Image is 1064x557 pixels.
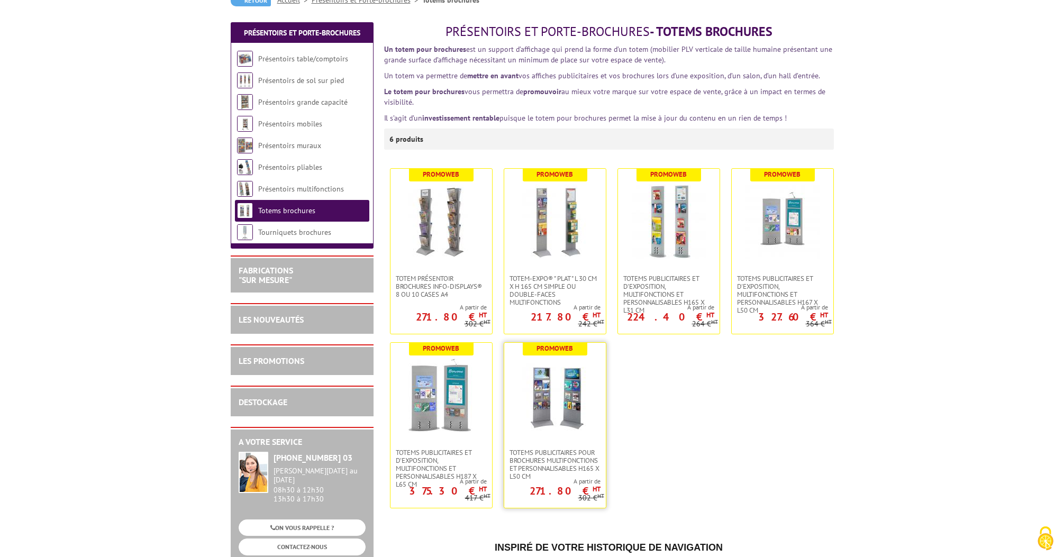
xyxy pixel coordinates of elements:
[1032,525,1059,552] img: Cookies (fenêtre modale)
[390,477,487,486] span: A partir de
[390,449,492,488] a: Totems publicitaires et d'exposition, multifonctions et personnalisables H187 X L65 CM
[384,71,820,80] span: Un totem va permettre de vos affiches publicitaires et vos brochures lors d’une exposition, d’un ...
[578,320,604,328] p: 242 €
[484,492,490,499] sup: HT
[239,265,293,285] a: FABRICATIONS"Sur Mesure"
[409,488,487,494] p: 375.30 €
[423,344,459,353] b: Promoweb
[597,318,604,325] sup: HT
[390,275,492,298] a: Totem Présentoir brochures Info-Displays® 8 ou 10 cases A4
[258,97,348,107] a: Présentoirs grande capacité
[237,72,253,88] img: Présentoirs de sol sur pied
[504,477,601,486] span: A partir de
[237,116,253,132] img: Présentoirs mobiles
[244,28,360,38] a: Présentoirs et Porte-brochures
[396,275,487,298] span: Totem Présentoir brochures Info-Displays® 8 ou 10 cases A4
[531,314,601,320] p: 217.80 €
[820,311,828,319] sup: HT
[618,303,714,312] span: A partir de
[237,159,253,175] img: Présentoirs pliables
[536,170,573,179] b: Promoweb
[623,275,714,314] span: Totems publicitaires et d'exposition, multifonctions et personnalisables H165 X L31 CM
[504,303,601,312] span: A partir de
[479,311,487,319] sup: HT
[504,275,606,306] a: Totem-Expo® " plat " L 30 cm x H 165 cm simple ou double-faces multifonctions
[745,185,820,259] img: Totems publicitaires et d'exposition, multifonctions et personnalisables H167 X L50 CM
[504,449,606,480] a: Totems publicitaires pour brochures multifonctions et personnalisables H165 x L50 cm
[404,359,478,433] img: Totems publicitaires et d'exposition, multifonctions et personnalisables H187 X L65 CM
[237,224,253,240] img: Tourniquets brochures
[258,206,315,215] a: Totems brochures
[593,311,601,319] sup: HT
[422,113,499,123] strong: investissement rentable
[692,320,718,328] p: 264 €
[258,227,331,237] a: Tourniquets brochures
[384,87,825,107] span: vous permettra de au mieux votre marque sur votre espace de vente, grâce à un impact en termes de...
[384,87,465,96] strong: Le totem pour brochures
[237,138,253,153] img: Présentoirs muraux
[239,355,304,366] a: LES PROMOTIONS
[578,494,604,502] p: 302 €
[732,303,828,312] span: A partir de
[384,25,834,39] h1: - Totems brochures
[523,87,561,96] strong: promouvoir
[479,485,487,494] sup: HT
[518,359,592,433] img: Totems publicitaires pour brochures multifonctions et personnalisables H165 x L50 cm
[530,488,601,494] p: 271.80 €
[627,314,714,320] p: 224.40 €
[384,44,466,54] strong: Un totem pour brochures
[384,44,832,65] span: est un support d’affichage qui prend la forme d’un totem (mobilier PLV verticale de taille humain...
[536,344,573,353] b: Promoweb
[465,494,490,502] p: 417 €
[237,94,253,110] img: Présentoirs grande capacité
[258,76,344,85] a: Présentoirs de sol sur pied
[274,452,352,463] strong: [PHONE_NUMBER] 03
[390,303,487,312] span: A partir de
[237,203,253,218] img: Totems brochures
[632,185,706,259] img: Totems publicitaires et d'exposition, multifonctions et personnalisables H165 X L31 CM
[737,275,828,314] span: Totems publicitaires et d'exposition, multifonctions et personnalisables H167 X L50 CM
[825,318,832,325] sup: HT
[706,311,714,319] sup: HT
[416,314,487,320] p: 271.80 €
[237,181,253,197] img: Présentoirs multifonctions
[510,275,601,306] span: Totem-Expo® " plat " L 30 cm x H 165 cm simple ou double-faces multifonctions
[711,318,718,325] sup: HT
[618,275,720,314] a: Totems publicitaires et d'exposition, multifonctions et personnalisables H165 X L31 CM
[239,519,366,536] a: ON VOUS RAPPELLE ?
[239,452,268,493] img: widget-service.jpg
[465,320,490,328] p: 302 €
[239,397,287,407] a: DESTOCKAGE
[732,275,833,314] a: Totems publicitaires et d'exposition, multifonctions et personnalisables H167 X L50 CM
[510,449,601,480] span: Totems publicitaires pour brochures multifonctions et personnalisables H165 x L50 cm
[495,542,723,553] span: Inspiré de votre historique de navigation
[423,170,459,179] b: Promoweb
[597,492,604,499] sup: HT
[258,162,322,172] a: Présentoirs pliables
[258,184,344,194] a: Présentoirs multifonctions
[467,71,519,80] strong: mettre en avant
[389,129,429,150] p: 6 produits
[237,51,253,67] img: Présentoirs table/comptoirs
[484,318,490,325] sup: HT
[274,467,366,485] div: [PERSON_NAME][DATE] au [DATE]
[258,119,322,129] a: Présentoirs mobiles
[274,467,366,503] div: 08h30 à 12h30 13h30 à 17h30
[404,185,478,259] img: Totem Présentoir brochures Info-Displays® 8 ou 10 cases A4
[239,538,366,555] a: CONTACTEZ-NOUS
[258,141,321,150] a: Présentoirs muraux
[239,437,366,447] h2: A votre service
[806,320,832,328] p: 364 €
[764,170,801,179] b: Promoweb
[1027,521,1064,557] button: Cookies (fenêtre modale)
[518,185,592,259] img: Totem-Expo®
[258,54,348,63] a: Présentoirs table/comptoirs
[384,113,787,123] font: Il s’agit d’un puisque le totem pour brochures permet la mise à jour du contenu en un rien de tem...
[650,170,687,179] b: Promoweb
[396,449,487,488] span: Totems publicitaires et d'exposition, multifonctions et personnalisables H187 X L65 CM
[758,314,828,320] p: 327.60 €
[239,314,304,325] a: LES NOUVEAUTÉS
[593,485,601,494] sup: HT
[445,23,650,40] span: Présentoirs et Porte-brochures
